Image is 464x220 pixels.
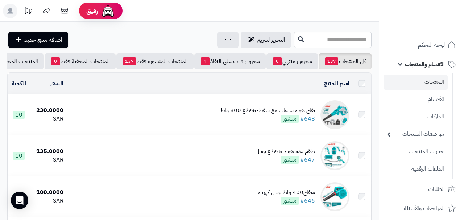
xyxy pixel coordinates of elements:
a: المنتجات المنشورة فقط137 [116,53,194,69]
span: 0 [51,57,60,65]
a: المنتجات المخفية فقط0 [45,53,116,69]
a: لوحة التحكم [384,36,460,54]
span: 10 [13,152,25,160]
a: المراجعات والأسئلة [384,200,460,217]
img: ai-face.png [101,4,115,18]
div: 100.0000 [33,188,63,197]
a: الأقسام [384,91,448,107]
div: ﻁﻘﻡ ﻋﺩﺓ ﻫﻭﺍء 5 ﻗﻁﻊ توتال [256,147,315,156]
a: مواصفات المنتجات [384,126,448,142]
span: 0 [273,57,282,65]
span: منشور [281,197,299,205]
a: تحديثات المنصة [19,4,37,20]
a: الملفات الرقمية [384,161,448,177]
a: الطلبات [384,180,460,198]
div: SAR [33,115,63,123]
span: منشور [281,156,299,164]
a: اسم المنتج [324,79,349,88]
img: ﻧﻔﺎﺥ ﻫﻭﺍء ﺳﺭﻋﺎﺕ ﻣﻊ ﺷﻔﻁ-6ﻗﻁﻊ 800 ﻭﺍﻁ [320,100,349,129]
span: 4 [201,57,210,65]
div: ﻣﻧﻔﺎﺥ400 ﻭﺍﻁ ﺗﻭﺗﺎﻝ ﻛﻬﺭﺑﺎء [258,188,315,197]
span: منشور [281,115,299,123]
span: 137 [123,57,136,65]
div: ﻧﻔﺎﺥ ﻫﻭﺍء ﺳﺭﻋﺎﺕ ﻣﻊ ﺷﻔﻁ-6ﻗﻁﻊ 800 ﻭﺍﻁ [220,106,315,115]
div: 230.0000 [33,106,63,115]
span: المراجعات والأسئلة [404,203,445,213]
span: الأقسام والمنتجات [405,59,445,69]
a: الماركات [384,109,448,125]
a: #647 [300,155,315,164]
span: التحرير لسريع [257,36,285,44]
span: لوحة التحكم [418,40,445,50]
a: مخزون قارب على النفاذ4 [194,53,266,69]
a: مخزون منتهي0 [266,53,318,69]
span: 137 [325,57,338,65]
div: SAR [33,156,63,164]
a: خيارات المنتجات [384,144,448,159]
span: 10 [13,111,25,119]
a: المنتجات [384,75,448,90]
a: اضافة منتج جديد [8,32,68,48]
a: السعر [50,79,63,88]
a: الكمية [12,79,26,88]
span: رفيق [86,7,98,15]
a: #648 [300,114,315,123]
div: 135.0000 [33,147,63,156]
img: logo-2.png [415,20,457,36]
img: ﻣﻧﻔﺎﺥ400 ﻭﺍﻁ ﺗﻭﺗﺎﻝ ﻛﻬﺭﺑﺎء [320,182,349,211]
span: الطلبات [428,184,445,194]
a: التحرير لسريع [241,32,291,48]
a: #646 [300,196,315,205]
div: Open Intercom Messenger [11,192,28,209]
img: ﻁﻘﻡ ﻋﺩﺓ ﻫﻭﺍء 5 ﻗﻁﻊ توتال [320,141,349,170]
div: SAR [33,197,63,205]
span: اضافة منتج جديد [24,36,62,44]
a: كل المنتجات137 [319,53,372,69]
